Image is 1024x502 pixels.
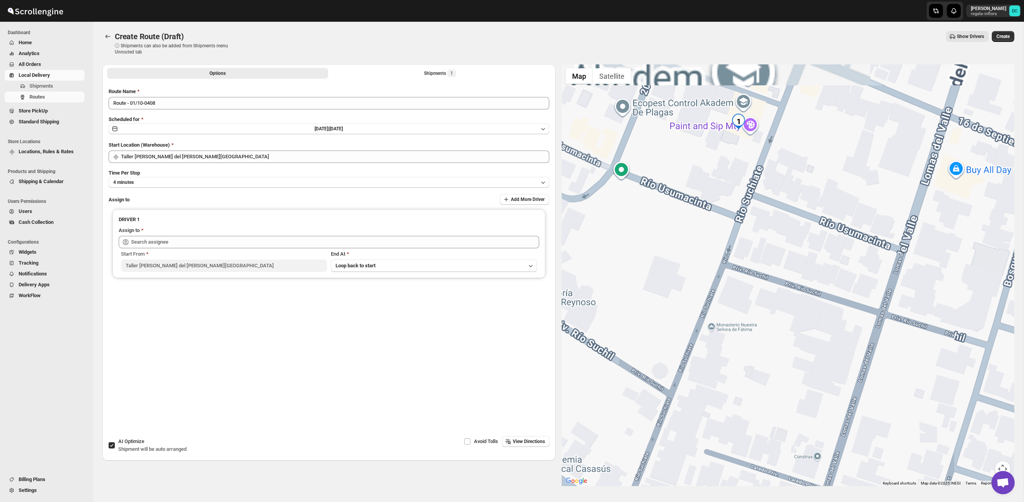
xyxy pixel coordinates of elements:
span: Notifications [19,271,47,277]
button: Tracking [5,258,85,268]
button: 4 minutes [109,177,549,188]
p: [PERSON_NAME] [971,5,1006,12]
button: Show Drivers [946,31,989,42]
span: Show Drivers [957,33,984,40]
span: Store PickUp [19,108,48,114]
span: Scheduled for [109,116,140,122]
span: Start From [121,251,145,257]
span: Create Route (Draft) [115,32,184,41]
span: [DATE] [329,126,343,132]
span: 1 [450,70,453,76]
span: Settings [19,487,37,493]
span: Assign to [109,197,130,203]
span: Start Location (Warehouse) [109,142,170,148]
button: Delivery Apps [5,279,85,290]
span: Widgets [19,249,36,255]
span: Create [996,33,1010,40]
span: Local Delivery [19,72,50,78]
button: Shipments [5,81,85,92]
p: regala-inflora [971,12,1006,16]
span: Routes [29,94,45,100]
span: 4 minutes [113,179,134,185]
span: Cash Collection [19,219,54,225]
button: Add More Driver [500,194,549,205]
div: All Route Options [102,81,555,374]
button: Cash Collection [5,217,85,228]
button: Users [5,206,85,217]
button: View Directions [502,436,550,447]
span: Add More Driver [511,196,545,203]
input: Search assignee [131,236,539,248]
span: Products and Shipping [8,168,88,175]
button: Shipping & Calendar [5,176,85,187]
a: Terms (opens in new tab) [965,481,976,485]
span: Shipments [29,83,53,89]
h3: DRIVER 1 [119,216,539,223]
span: Configurations [8,239,88,245]
span: Delivery Apps [19,282,50,287]
button: Show street map [566,68,593,84]
span: View Directions [513,438,545,445]
span: Avoid Tolls [474,438,498,444]
p: ⓘ Shipments can also be added from Shipments menu Unrouted tab [115,43,237,55]
button: Locations, Rules & Rates [5,146,85,157]
button: Routes [102,31,113,42]
span: Store Locations [8,138,88,145]
span: Home [19,40,32,45]
button: Loop back to start [331,260,537,272]
span: Analytics [19,50,40,56]
input: Eg: Bengaluru Route [109,97,549,109]
span: Users [19,208,32,214]
span: All Orders [19,61,41,67]
div: 1 [731,114,746,129]
button: Settings [5,485,85,496]
button: WorkFlow [5,290,85,301]
button: Analytics [5,48,85,59]
button: Map camera controls [995,461,1010,477]
button: All Orders [5,59,85,70]
button: Keyboard shortcuts [883,481,916,486]
span: Shipping & Calendar [19,178,64,184]
span: Shipment will be auto arranged [118,446,187,452]
span: Route Name [109,88,136,94]
span: Billing Plans [19,476,45,482]
input: Search location [121,151,549,163]
button: [DATE]|[DATE] [109,123,549,134]
span: DAVID CORONADO [1009,5,1020,16]
button: Show satellite imagery [593,68,631,84]
button: All Route Options [107,68,328,79]
button: Routes [5,92,85,102]
span: Dashboard [8,29,88,36]
a: Open this area in Google Maps (opens a new window) [564,476,589,486]
span: AI Optimize [118,438,144,444]
img: Google [564,476,589,486]
a: Report a map error [981,481,1012,485]
button: Selected Shipments [330,68,551,79]
div: End At [331,250,537,258]
button: Create [992,31,1014,42]
div: Shipments [424,69,456,77]
span: Options [209,70,226,76]
button: Widgets [5,247,85,258]
text: DC [1012,9,1017,14]
img: ScrollEngine [6,1,64,21]
div: Assign to [119,227,140,234]
span: Users Permissions [8,198,88,204]
span: [DATE] | [315,126,329,132]
button: Home [5,37,85,48]
button: Billing Plans [5,474,85,485]
div: Open chat [991,471,1015,494]
span: Map data ©2025 INEGI [921,481,961,485]
button: Notifications [5,268,85,279]
span: Standard Shipping [19,119,59,125]
span: Locations, Rules & Rates [19,149,74,154]
span: WorkFlow [19,293,41,298]
span: Loop back to start [336,263,375,268]
button: User menu [966,5,1021,17]
span: Time Per Stop [109,170,140,176]
span: Tracking [19,260,38,266]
